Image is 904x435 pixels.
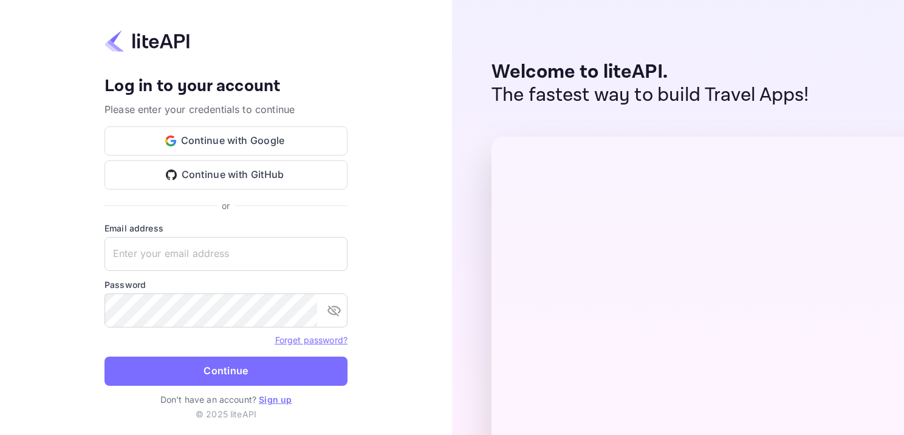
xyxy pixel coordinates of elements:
button: Continue with Google [104,126,348,156]
img: liteapi [104,29,190,53]
a: Sign up [259,394,292,405]
button: Continue [104,357,348,386]
p: Don't have an account? [104,393,348,406]
input: Enter your email address [104,237,348,271]
label: Email address [104,222,348,235]
h4: Log in to your account [104,76,348,97]
p: Please enter your credentials to continue [104,102,348,117]
a: Forget password? [275,335,348,345]
a: Forget password? [275,334,348,346]
p: or [222,199,230,212]
p: © 2025 liteAPI [196,408,256,420]
p: Welcome to liteAPI. [491,61,809,84]
label: Password [104,278,348,291]
p: The fastest way to build Travel Apps! [491,84,809,107]
button: Continue with GitHub [104,160,348,190]
button: toggle password visibility [322,298,346,323]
